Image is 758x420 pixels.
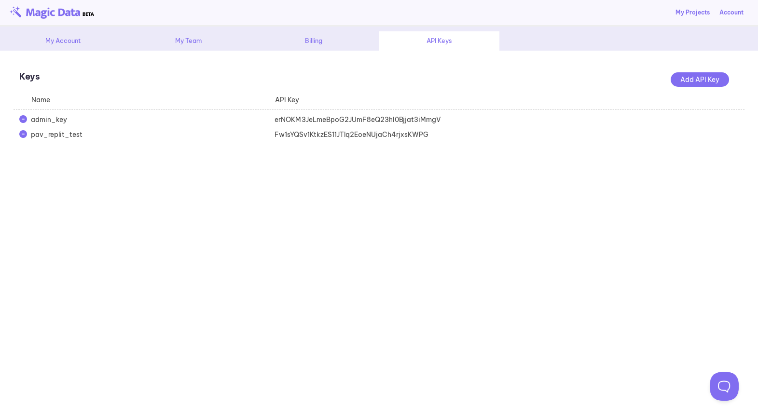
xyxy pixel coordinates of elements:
div: Billing [253,31,374,51]
div: API Key [257,95,501,105]
div: API Keys [379,31,499,51]
div: Account [719,8,744,17]
div: My Account [2,31,123,51]
div: Add API Key [671,72,729,87]
div: My Team [128,31,248,51]
div: admin_key [25,115,269,124]
div: Fw1sYQSv1KtkzES11JTlq2EoeNUjaCh4rjxsKWPG [269,130,512,139]
p: Keys [19,70,739,83]
iframe: Toggle Customer Support [710,372,739,401]
div: pav_replit_test [25,130,269,139]
div: Name [14,95,257,105]
img: beta-logo.png [10,6,94,19]
div: erNOKM3JeLmeBpoG2JUmF8eQ23hI0Bjjat3iMmgV [269,115,512,124]
a: My Projects [675,8,710,17]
